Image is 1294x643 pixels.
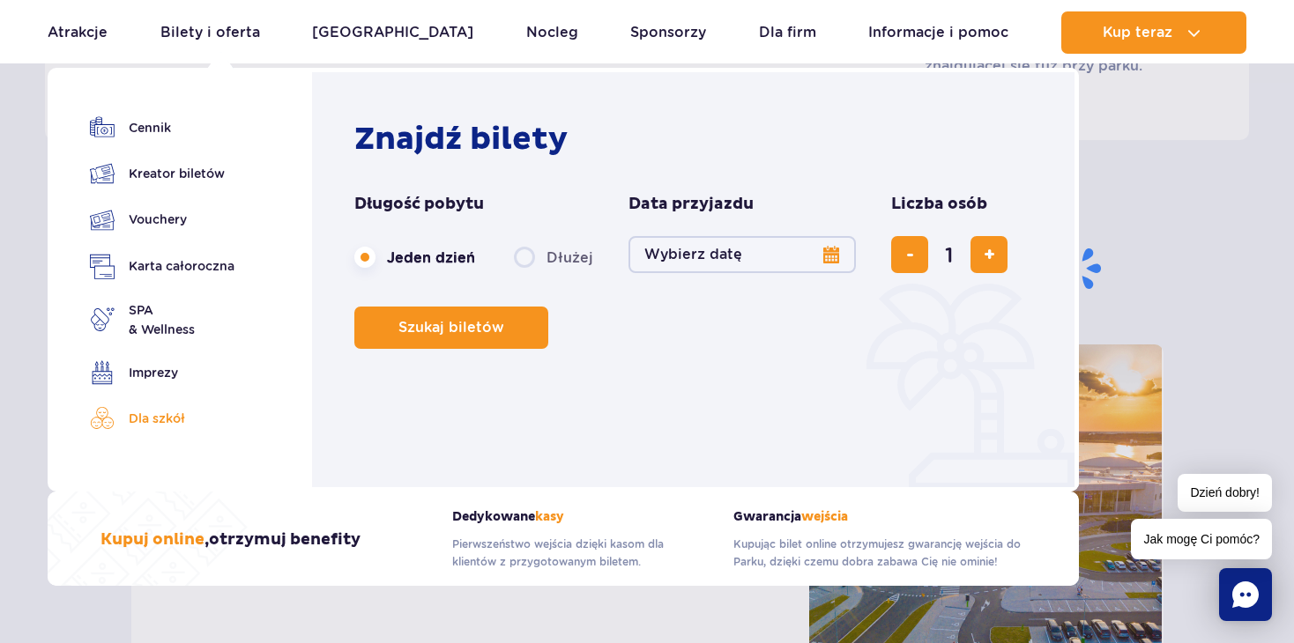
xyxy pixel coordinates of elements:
[129,300,195,339] span: SPA & Wellness
[1219,568,1272,621] div: Chat
[630,11,706,54] a: Sponsorzy
[452,509,707,524] strong: Dedykowane
[90,254,234,279] a: Karta całoroczna
[354,194,1041,349] form: Planowanie wizyty w Park of Poland
[160,11,260,54] a: Bilety i oferta
[312,11,473,54] a: [GEOGRAPHIC_DATA]
[628,236,856,273] button: Wybierz datę
[733,509,1026,524] strong: Gwarancja
[90,300,234,339] a: SPA& Wellness
[1131,519,1272,559] span: Jak mogę Ci pomóc?
[628,194,754,215] span: Data przyjazdu
[970,236,1008,273] button: dodaj bilet
[928,233,970,276] input: liczba biletów
[100,529,361,551] h3: , otrzymuj benefity
[1061,11,1246,54] button: Kup teraz
[759,11,816,54] a: Dla firm
[452,536,707,571] p: Pierwszeństwo wejścia dzięki kasom dla klientów z przygotowanym biletem.
[868,11,1008,54] a: Informacje i pomoc
[891,236,928,273] button: usuń bilet
[354,120,1041,159] h2: Znajdź bilety
[891,194,987,215] span: Liczba osób
[90,115,234,140] a: Cennik
[526,11,578,54] a: Nocleg
[354,239,475,276] label: Jeden dzień
[48,11,108,54] a: Atrakcje
[801,509,848,524] span: wejścia
[90,161,234,186] a: Kreator biletów
[90,207,234,233] a: Vouchery
[354,307,548,349] button: Szukaj biletów
[100,529,205,550] span: Kupuj online
[535,509,564,524] span: kasy
[398,320,504,336] span: Szukaj biletów
[1103,25,1172,41] span: Kup teraz
[733,536,1026,571] p: Kupując bilet online otrzymujesz gwarancję wejścia do Parku, dzięki czemu dobra zabawa Cię nie om...
[90,360,234,385] a: Imprezy
[514,239,593,276] label: Dłużej
[90,406,234,431] a: Dla szkół
[354,194,484,215] span: Długość pobytu
[1178,474,1272,512] span: Dzień dobry!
